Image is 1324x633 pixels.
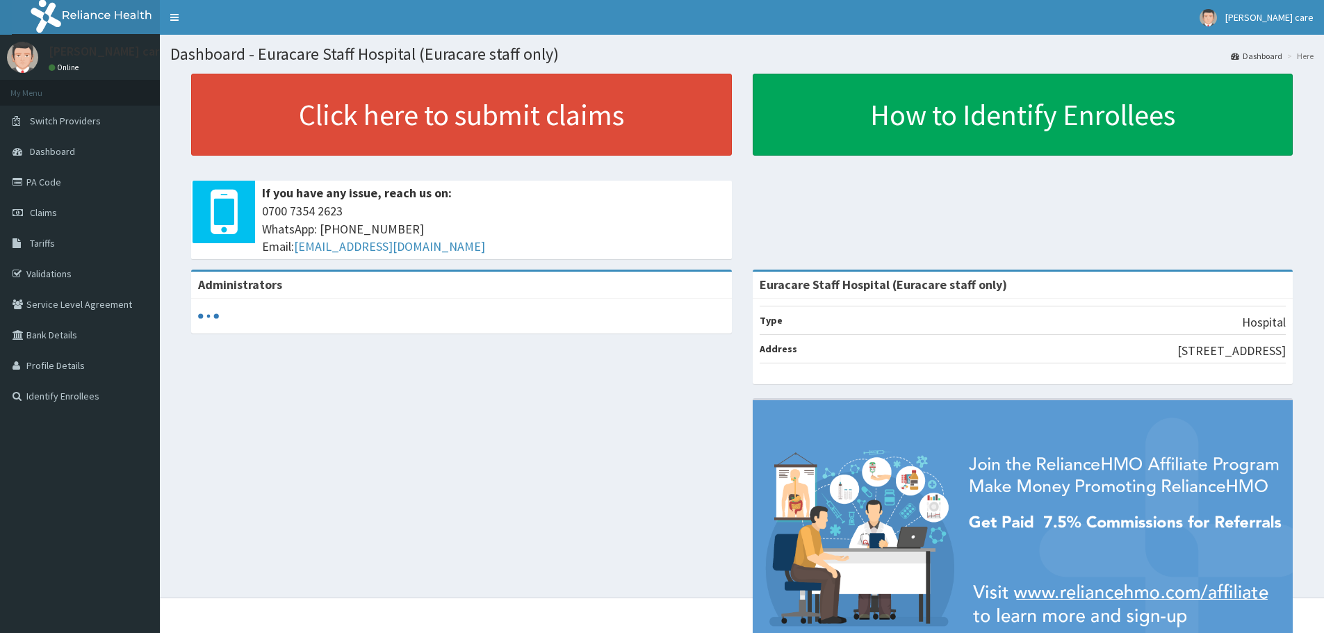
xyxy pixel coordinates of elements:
b: Type [760,314,783,327]
li: Here [1284,50,1314,62]
svg: audio-loading [198,306,219,327]
a: How to Identify Enrollees [753,74,1293,156]
h1: Dashboard - Euracare Staff Hospital (Euracare staff only) [170,45,1314,63]
a: Online [49,63,82,72]
p: [STREET_ADDRESS] [1177,342,1286,360]
a: [EMAIL_ADDRESS][DOMAIN_NAME] [294,238,485,254]
span: [PERSON_NAME] care [1225,11,1314,24]
span: Claims [30,206,57,219]
span: Dashboard [30,145,75,158]
span: 0700 7354 2623 WhatsApp: [PHONE_NUMBER] Email: [262,202,725,256]
img: User Image [1200,9,1217,26]
b: Administrators [198,277,282,293]
strong: Euracare Staff Hospital (Euracare staff only) [760,277,1007,293]
p: Hospital [1242,313,1286,331]
span: Tariffs [30,237,55,249]
b: If you have any issue, reach us on: [262,185,452,201]
p: [PERSON_NAME] care [49,45,166,58]
img: User Image [7,42,38,73]
a: Click here to submit claims [191,74,732,156]
a: Dashboard [1231,50,1282,62]
span: Switch Providers [30,115,101,127]
b: Address [760,343,797,355]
